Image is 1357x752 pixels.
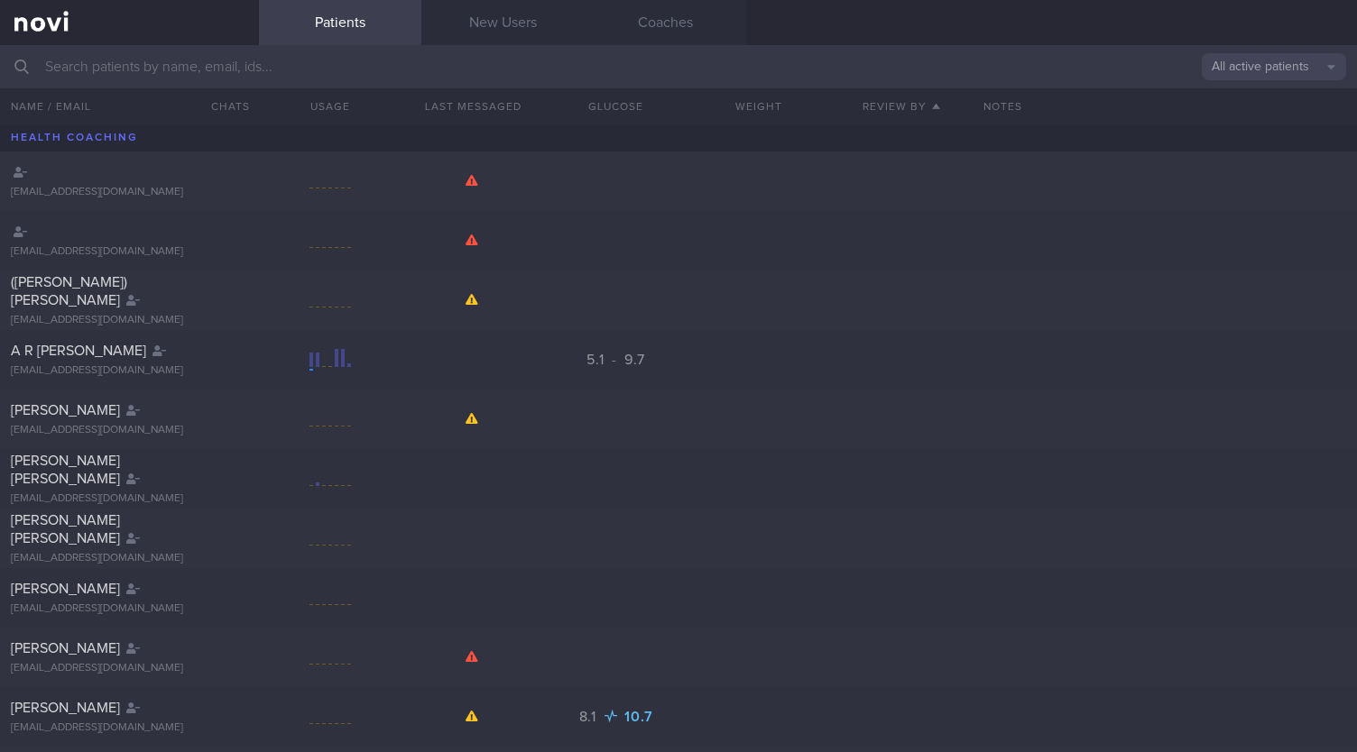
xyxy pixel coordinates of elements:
span: ([PERSON_NAME]) [PERSON_NAME] [11,275,127,307]
div: [EMAIL_ADDRESS][DOMAIN_NAME] [11,492,248,506]
span: [PERSON_NAME] [11,582,120,596]
span: 9.7 [624,353,644,367]
span: [PERSON_NAME] [PERSON_NAME] [11,454,120,486]
button: Last Messaged [402,88,544,124]
span: [PERSON_NAME] [11,701,120,715]
div: [EMAIL_ADDRESS][DOMAIN_NAME] [11,602,248,616]
div: [EMAIL_ADDRESS][DOMAIN_NAME] [11,721,248,735]
span: 5.1 [586,353,608,367]
div: [EMAIL_ADDRESS][DOMAIN_NAME] [11,186,248,199]
div: [EMAIL_ADDRESS][DOMAIN_NAME] [11,314,248,327]
span: - [612,353,617,367]
span: 10.7 [624,710,652,724]
div: [EMAIL_ADDRESS][DOMAIN_NAME] [11,552,248,565]
div: Usage [259,88,402,124]
div: [EMAIL_ADDRESS][DOMAIN_NAME] [11,364,248,378]
button: Review By [830,88,973,124]
button: All active patients [1202,53,1346,80]
span: A R [PERSON_NAME] [11,344,146,358]
button: Weight [688,88,830,124]
div: Notes [973,88,1357,124]
button: Chats [187,88,259,124]
span: [PERSON_NAME] [11,403,120,417]
span: 8.1 [579,710,601,724]
div: [EMAIL_ADDRESS][DOMAIN_NAME] [11,245,248,259]
div: [EMAIL_ADDRESS][DOMAIN_NAME] [11,662,248,675]
div: [EMAIL_ADDRESS][DOMAIN_NAME] [11,424,248,437]
span: [PERSON_NAME] [11,641,120,656]
button: Glucose [544,88,687,124]
span: [PERSON_NAME] [PERSON_NAME] [11,513,120,546]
